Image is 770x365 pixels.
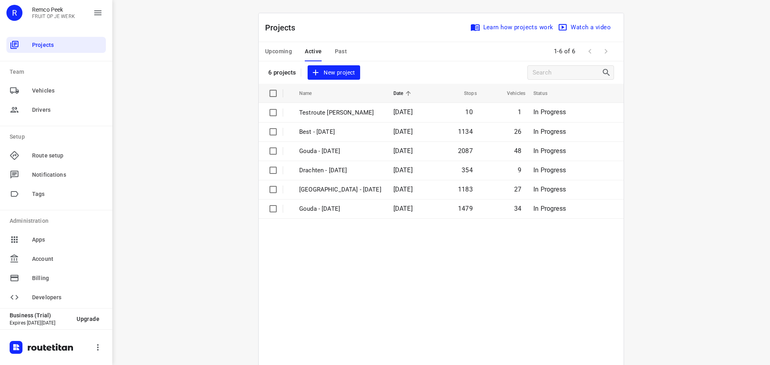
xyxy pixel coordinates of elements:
span: Past [335,46,347,56]
span: In Progress [533,147,566,155]
div: Drivers [6,102,106,118]
p: Drachten - Wednesday [299,166,381,175]
span: In Progress [533,186,566,193]
span: Notifications [32,171,103,179]
span: 26 [514,128,521,135]
div: R [6,5,22,21]
span: 1 [518,108,521,116]
p: Setup [10,133,106,141]
div: Billing [6,270,106,286]
span: 34 [514,205,521,212]
div: Search [602,68,614,77]
span: Tags [32,190,103,198]
span: 48 [514,147,521,155]
span: [DATE] [393,166,413,174]
button: Upgrade [70,312,106,326]
div: Vehicles [6,83,106,99]
span: Billing [32,274,103,282]
span: 1183 [458,186,473,193]
button: New project [308,65,360,80]
span: [DATE] [393,205,413,212]
p: Team [10,68,106,76]
span: New project [312,68,355,78]
p: Remco Peek [32,6,75,13]
span: 1134 [458,128,473,135]
p: 6 projects [268,69,296,76]
span: Vehicles [496,89,525,98]
div: Projects [6,37,106,53]
p: Best - Wednesday [299,127,381,137]
span: Name [299,89,322,98]
span: Stops [454,89,477,98]
p: Business (Trial) [10,312,70,319]
span: Previous Page [582,43,598,59]
span: Developers [32,293,103,302]
span: 2087 [458,147,473,155]
span: [DATE] [393,128,413,135]
span: [DATE] [393,186,413,193]
span: [DATE] [393,147,413,155]
span: In Progress [533,108,566,116]
span: [DATE] [393,108,413,116]
span: Account [32,255,103,263]
span: 9 [518,166,521,174]
p: Gouda - Tuesday [299,204,381,214]
span: In Progress [533,128,566,135]
p: Zwolle - Wednesday [299,185,381,194]
span: Date [393,89,414,98]
div: Route setup [6,147,106,163]
p: Administration [10,217,106,225]
span: 27 [514,186,521,193]
span: In Progress [533,205,566,212]
p: FRUIT OP JE WERK [32,14,75,19]
span: 1479 [458,205,473,212]
span: Drivers [32,106,103,114]
p: Testroute Ronald [299,108,381,117]
span: Status [533,89,558,98]
p: Expires [DATE][DATE] [10,320,70,326]
span: Upcoming [265,46,292,56]
div: Developers [6,289,106,305]
div: Notifications [6,167,106,183]
div: Tags [6,186,106,202]
span: Route setup [32,151,103,160]
span: Upgrade [77,316,99,322]
span: 354 [462,166,473,174]
span: Vehicles [32,87,103,95]
span: 10 [465,108,472,116]
input: Search projects [533,67,602,79]
span: Next Page [598,43,614,59]
div: Apps [6,232,106,248]
span: 1-6 of 6 [551,43,579,60]
p: Gouda - Wednesday [299,147,381,156]
span: Active [305,46,322,56]
div: Account [6,251,106,267]
span: Projects [32,41,103,49]
span: In Progress [533,166,566,174]
p: Projects [265,22,302,34]
span: Apps [32,236,103,244]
